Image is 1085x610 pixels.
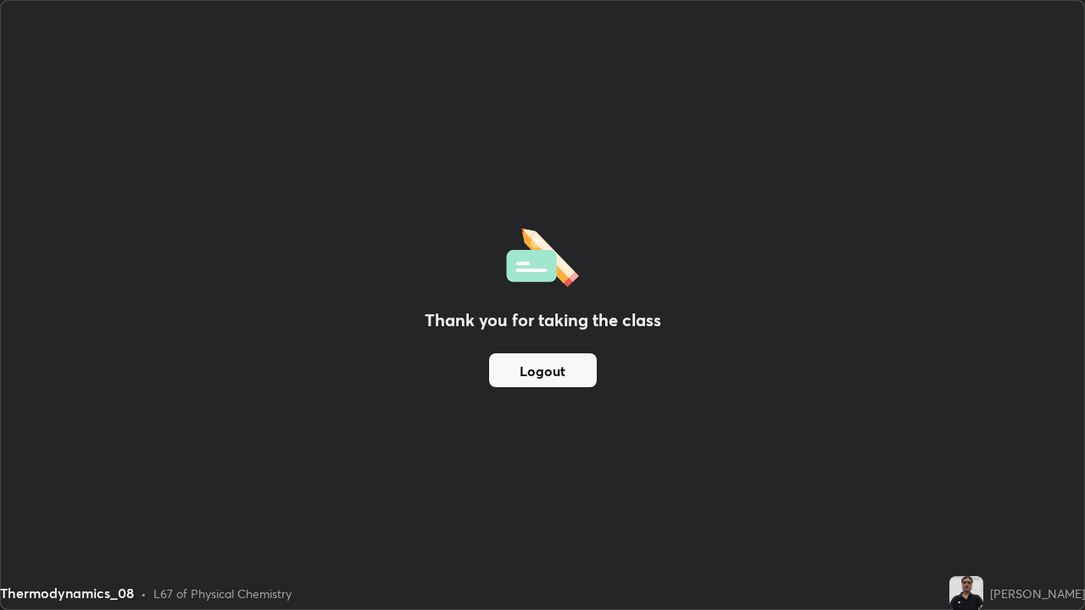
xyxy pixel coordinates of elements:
[141,585,147,602] div: •
[506,223,579,287] img: offlineFeedback.1438e8b3.svg
[153,585,292,602] div: L67 of Physical Chemistry
[949,576,983,610] img: 2746b4ae3dd242b0847139de884b18c5.jpg
[425,308,661,333] h2: Thank you for taking the class
[489,353,597,387] button: Logout
[990,585,1085,602] div: [PERSON_NAME]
